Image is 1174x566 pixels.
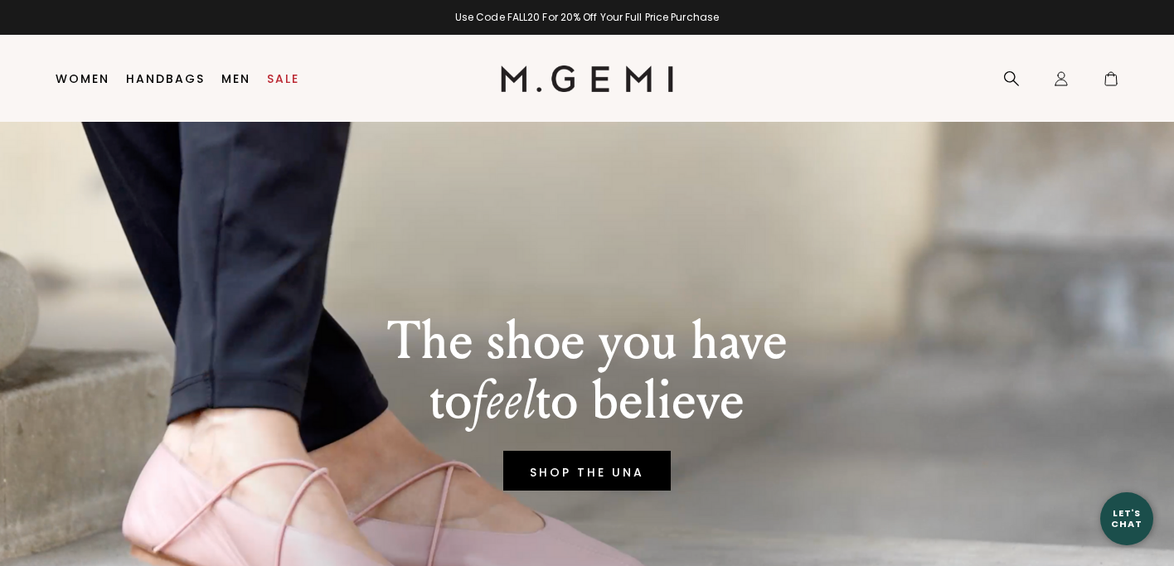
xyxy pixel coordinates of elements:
a: SHOP THE UNA [503,451,671,491]
a: Women [56,72,109,85]
em: feel [472,369,536,433]
a: Men [221,72,250,85]
a: Sale [267,72,299,85]
img: M.Gemi [501,65,674,92]
div: Let's Chat [1100,508,1153,529]
a: Handbags [126,72,205,85]
p: The shoe you have [387,312,788,371]
p: to to believe [387,371,788,431]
